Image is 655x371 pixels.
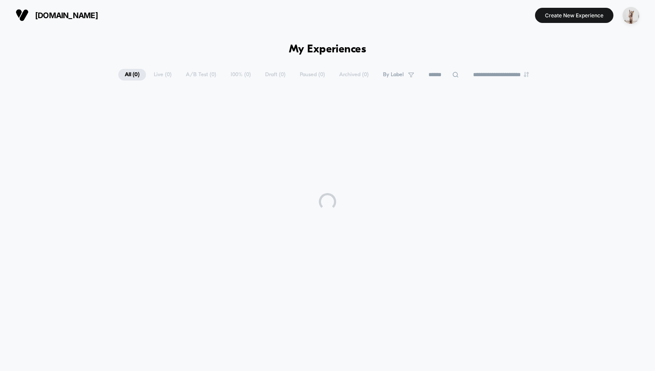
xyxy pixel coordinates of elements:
[289,43,366,56] h1: My Experiences
[35,11,98,20] span: [DOMAIN_NAME]
[118,69,146,81] span: All ( 0 )
[16,9,29,22] img: Visually logo
[383,71,404,78] span: By Label
[13,8,101,22] button: [DOMAIN_NAME]
[535,8,613,23] button: Create New Experience
[620,6,642,24] button: ppic
[524,72,529,77] img: end
[623,7,639,24] img: ppic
